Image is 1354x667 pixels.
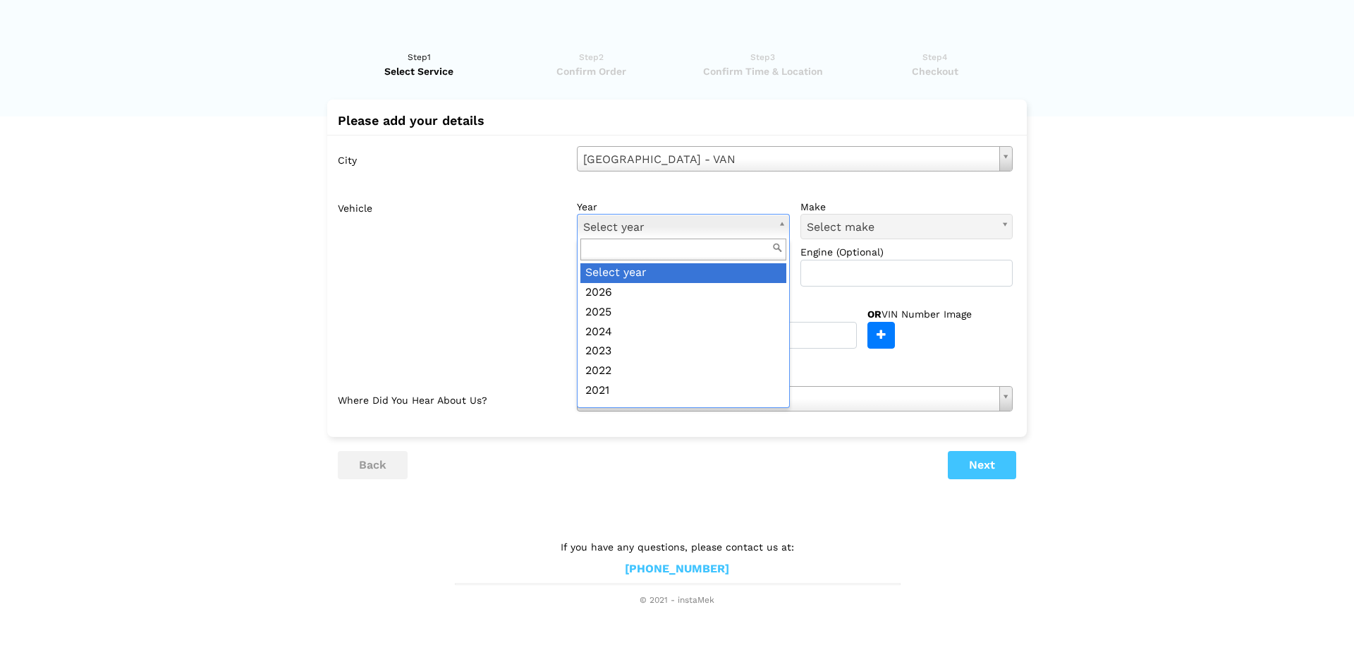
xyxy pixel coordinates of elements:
div: 2025 [580,303,786,323]
div: Select year [580,263,786,283]
div: 2020 [580,401,786,421]
div: 2022 [580,361,786,381]
div: 2026 [580,283,786,303]
div: 2023 [580,342,786,361]
div: 2021 [580,381,786,401]
div: 2024 [580,323,786,342]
